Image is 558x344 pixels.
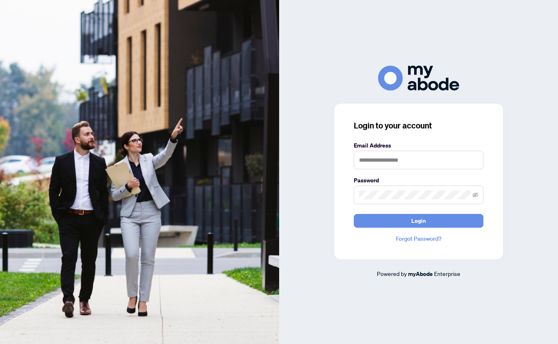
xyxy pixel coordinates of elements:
h3: Login to your account [354,120,483,131]
img: ma-logo [378,66,459,90]
label: Password [354,176,483,185]
button: Login [354,214,483,228]
a: myAbode [408,269,433,278]
span: Powered by [377,270,407,277]
span: eye-invisible [472,192,478,198]
span: Enterprise [434,270,460,277]
span: Login [411,214,426,227]
a: Forgot Password? [354,234,483,243]
label: Email Address [354,141,483,150]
